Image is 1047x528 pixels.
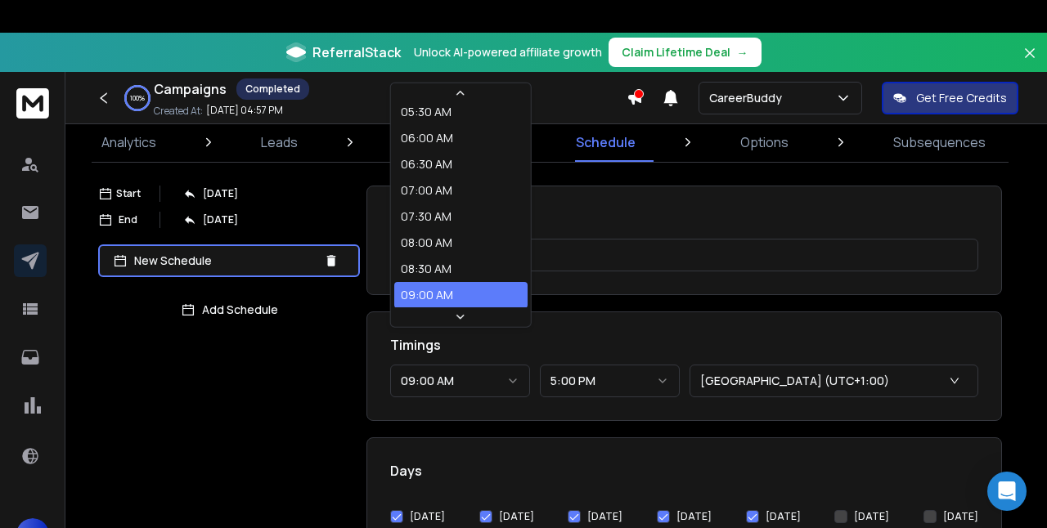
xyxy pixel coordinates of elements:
[499,510,534,523] label: [DATE]
[916,90,1007,106] p: Get Free Credits
[390,335,978,355] h1: Timings
[116,187,141,200] p: Start
[737,44,748,60] span: →
[98,293,360,326] button: Add Schedule
[119,213,137,226] p: End
[206,104,283,117] p: [DATE] 04:57 PM
[261,132,298,152] p: Leads
[203,213,238,226] p: [DATE]
[740,132,789,152] p: Options
[709,90,789,106] p: CareerBuddy
[203,187,238,200] p: [DATE]
[676,510,712,523] label: [DATE]
[576,132,636,152] p: Schedule
[401,130,453,146] div: 06:00 AM
[943,510,978,523] label: [DATE]
[101,132,156,152] p: Analytics
[154,79,227,99] h1: Campaigns
[401,182,452,199] div: 07:00 AM
[312,43,401,62] span: ReferralStack
[236,78,309,100] div: Completed
[401,104,452,120] div: 05:30 AM
[540,365,680,397] button: 5:00 PM
[401,156,452,172] div: 06:30 AM
[390,461,978,481] h1: Days
[414,44,602,60] p: Unlock AI-powered affiliate growth
[401,261,452,277] div: 08:30 AM
[987,472,1027,511] div: Open Intercom Messenger
[401,208,452,225] div: 07:30 AM
[401,287,453,303] div: 09:00 AM
[401,235,452,251] div: 08:00 AM
[766,510,801,523] label: [DATE]
[587,510,622,523] label: [DATE]
[893,132,986,152] p: Subsequences
[1019,43,1040,82] button: Close banner
[390,209,978,229] h1: Schedule Name
[134,253,317,269] p: New Schedule
[390,365,530,397] button: 09:00 AM
[410,510,445,523] label: [DATE]
[154,105,203,118] p: Created At:
[700,373,896,389] p: [GEOGRAPHIC_DATA] (UTC+1:00)
[854,510,889,523] label: [DATE]
[609,38,762,67] button: Claim Lifetime Deal
[130,93,145,103] p: 100 %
